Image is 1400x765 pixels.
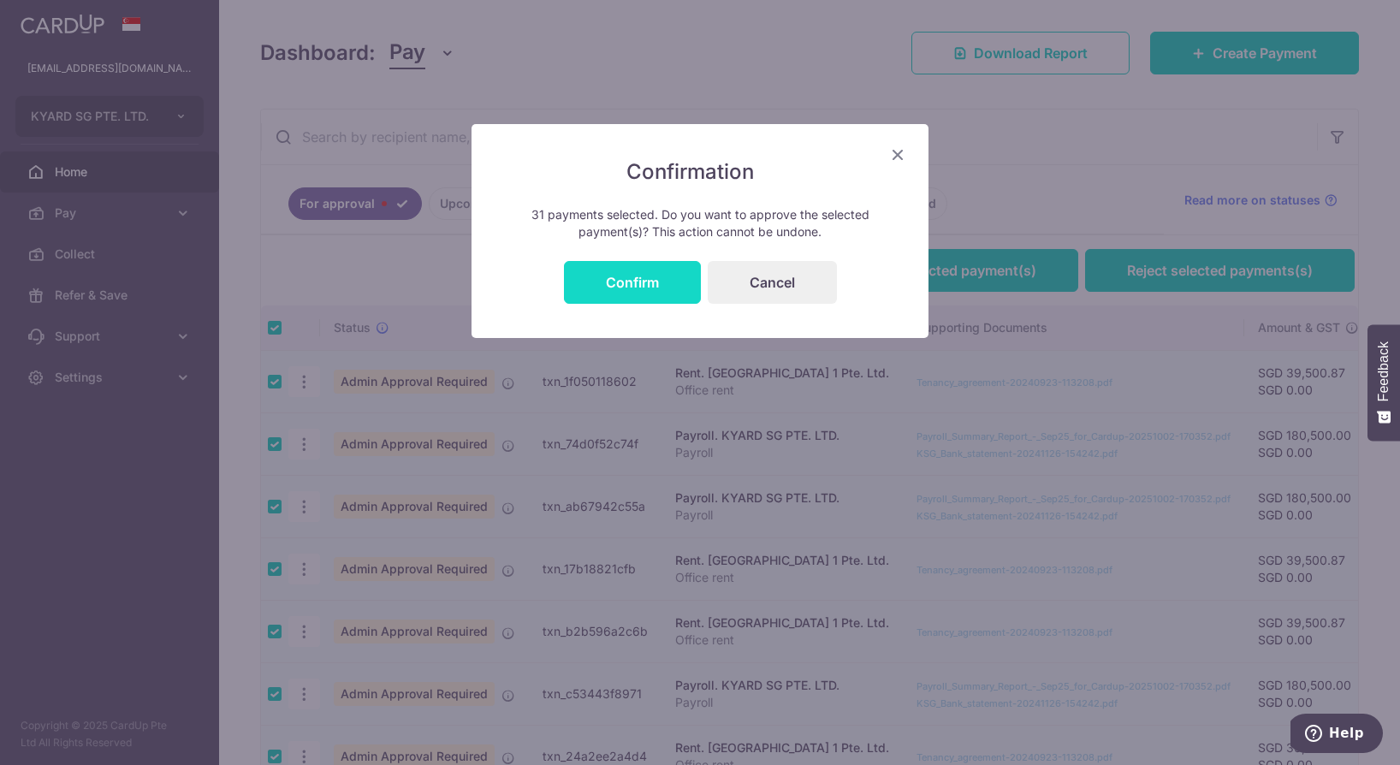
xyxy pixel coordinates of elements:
[506,158,894,186] h5: Confirmation
[708,261,837,304] button: Cancel
[1290,714,1383,756] iframe: Opens a widget where you can find more information
[1376,341,1391,401] span: Feedback
[1367,324,1400,441] button: Feedback - Show survey
[506,206,894,240] p: 31 payments selected. Do you want to approve the selected payment(s)? This action cannot be undone.
[564,261,701,304] button: Confirm
[887,145,908,165] button: Close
